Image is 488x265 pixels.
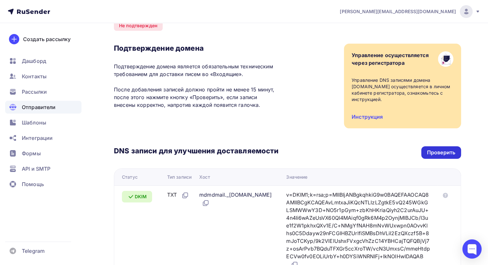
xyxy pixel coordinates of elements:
[5,70,81,83] a: Контакты
[352,114,383,120] a: Инструкция
[167,174,192,180] div: Тип записи
[22,73,47,80] span: Контакты
[167,191,189,199] div: TXT
[340,8,456,15] span: [PERSON_NAME][EMAIL_ADDRESS][DOMAIN_NAME]
[135,193,147,200] span: DKIM
[340,5,480,18] a: [PERSON_NAME][EMAIL_ADDRESS][DOMAIN_NAME]
[114,146,278,157] h3: DNS записи для улучшения доставляемости
[5,55,81,67] a: Дашборд
[22,57,46,65] span: Дашборд
[22,165,50,173] span: API и SMTP
[427,149,455,156] div: Проверить
[22,134,53,142] span: Интеграции
[22,88,47,96] span: Рассылки
[22,103,56,111] span: Отправители
[122,174,138,180] div: Статус
[352,77,453,103] div: Управление DNS записями домена [DOMAIN_NAME] осуществляется в личном кабинете регистратора, ознак...
[114,21,163,31] div: Не подтвержден
[22,150,41,157] span: Формы
[5,101,81,114] a: Отправители
[22,247,45,255] span: Telegram
[5,147,81,160] a: Формы
[22,119,46,126] span: Шаблоны
[199,191,276,207] div: mdmdmail._[DOMAIN_NAME]
[5,85,81,98] a: Рассылки
[352,51,429,67] div: Управление осуществляется через регистратора
[199,174,210,180] div: Хост
[22,180,44,188] span: Помощь
[114,44,278,53] h3: Подтверждение домена
[114,63,278,109] p: Подтверждение домена является обязательным техническим требованием для доставки писем во «Входящи...
[5,116,81,129] a: Шаблоны
[286,174,307,180] div: Значение
[23,35,71,43] div: Создать рассылку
